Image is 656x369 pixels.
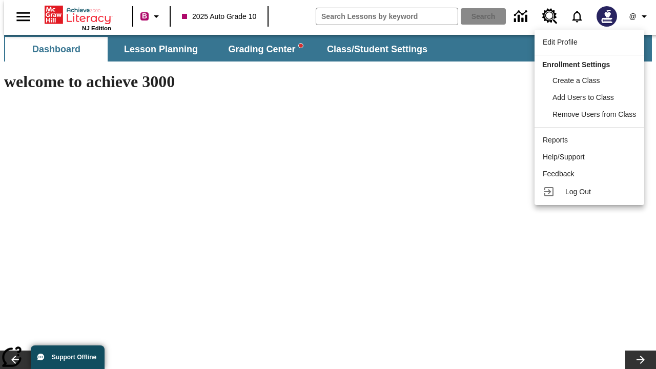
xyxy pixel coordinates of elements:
span: Add Users to Class [552,93,614,101]
span: Reports [543,136,568,144]
span: Help/Support [543,153,585,161]
span: Create a Class [552,76,600,85]
span: Feedback [543,170,574,178]
span: Enrollment Settings [542,60,610,69]
span: Remove Users from Class [552,110,636,118]
span: Log Out [565,188,591,196]
span: Edit Profile [543,38,578,46]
